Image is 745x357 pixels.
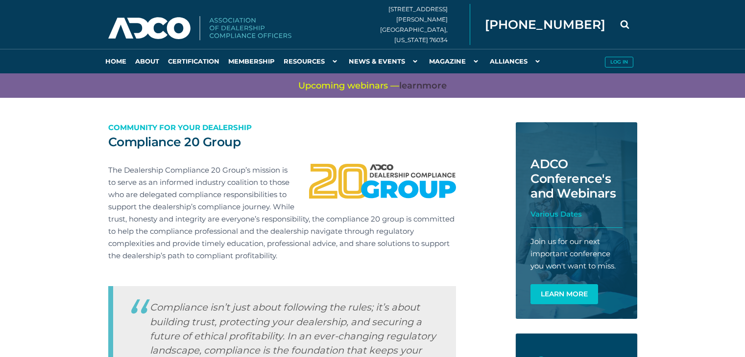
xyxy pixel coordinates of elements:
[530,208,582,220] span: Various Dates
[279,49,344,73] a: Resources
[131,49,164,73] a: About
[530,284,598,304] a: Learn More
[101,49,131,73] a: Home
[485,19,605,31] span: [PHONE_NUMBER]
[399,80,422,91] span: learn
[425,49,485,73] a: Magazine
[530,227,623,272] p: Join us for our next important conference you won't want to miss.
[224,49,279,73] a: Membership
[108,121,456,134] p: Community for Your Dealership
[530,156,623,201] h2: ADCO Conference's and Webinars
[344,49,425,73] a: News & Events
[380,4,470,45] div: [STREET_ADDRESS][PERSON_NAME] [GEOGRAPHIC_DATA], [US_STATE] 76034
[108,134,456,149] h2: Compliance 20 Group
[485,49,547,73] a: Alliances
[601,49,637,73] a: Log in
[108,16,291,41] img: Association of Dealership Compliance Officers logo
[298,80,447,92] span: Upcoming webinars —
[399,80,447,92] a: learnmore
[164,49,224,73] a: Certification
[605,57,633,67] button: Log in
[108,164,456,262] p: The Dealership Compliance 20 Group’s mission is to serve as an informed industry coalition to tho...
[309,164,456,199] img: adco-20-group-logo-small.svg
